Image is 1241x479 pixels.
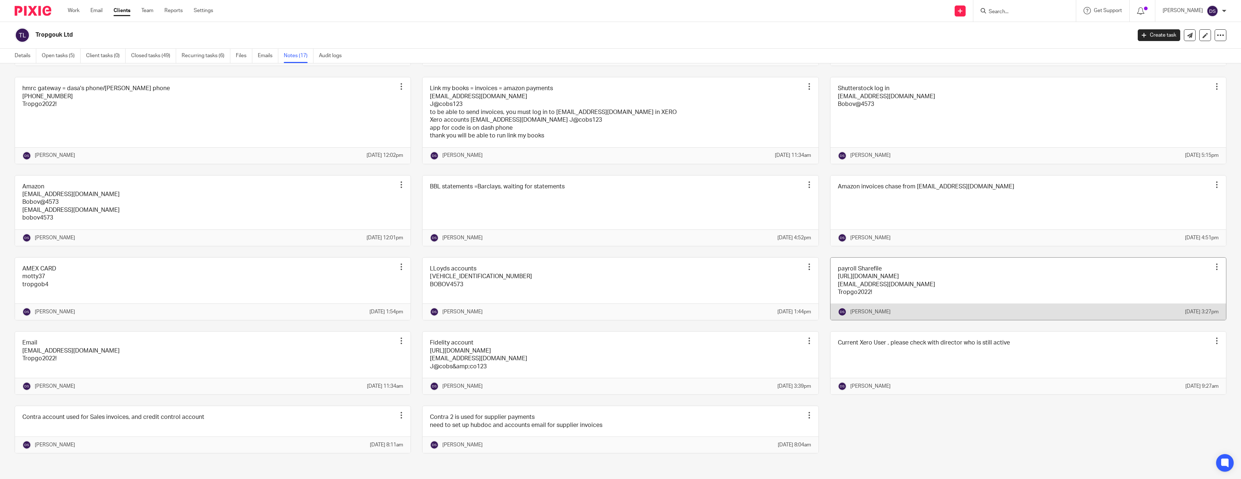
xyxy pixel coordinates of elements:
[22,382,31,391] img: svg%3E
[319,49,347,63] a: Audit logs
[86,49,126,63] a: Client tasks (0)
[367,234,403,242] p: [DATE] 12:01pm
[22,307,31,316] img: svg%3E
[35,234,75,242] p: [PERSON_NAME]
[442,234,483,242] p: [PERSON_NAME]
[1094,8,1122,13] span: Get Support
[850,152,891,159] p: [PERSON_NAME]
[36,31,909,39] h2: Tropgouk Ltd
[370,441,403,449] p: [DATE] 8:11am
[22,151,31,160] img: svg%3E
[988,9,1054,15] input: Search
[430,151,439,160] img: svg%3E
[35,441,75,449] p: [PERSON_NAME]
[850,308,891,316] p: [PERSON_NAME]
[22,233,31,242] img: svg%3E
[442,383,483,390] p: [PERSON_NAME]
[1185,152,1219,159] p: [DATE] 5:15pm
[838,151,847,160] img: svg%3E
[442,152,483,159] p: [PERSON_NAME]
[838,233,847,242] img: svg%3E
[194,7,213,14] a: Settings
[838,307,847,316] img: svg%3E
[367,152,403,159] p: [DATE] 12:02pm
[850,234,891,242] p: [PERSON_NAME]
[182,49,230,63] a: Recurring tasks (6)
[369,308,403,316] p: [DATE] 1:54pm
[777,308,811,316] p: [DATE] 1:44pm
[15,27,30,43] img: svg%3E
[367,383,403,390] p: [DATE] 11:34am
[35,383,75,390] p: [PERSON_NAME]
[15,6,51,16] img: Pixie
[284,49,313,63] a: Notes (17)
[430,307,439,316] img: svg%3E
[1185,383,1219,390] p: [DATE] 9:27am
[42,49,81,63] a: Open tasks (5)
[778,441,811,449] p: [DATE] 8:04am
[1185,234,1219,242] p: [DATE] 4:51pm
[777,383,811,390] p: [DATE] 3:39pm
[141,7,153,14] a: Team
[777,234,811,242] p: [DATE] 4:52pm
[775,152,811,159] p: [DATE] 11:34am
[1163,7,1203,14] p: [PERSON_NAME]
[1138,29,1180,41] a: Create task
[1207,5,1218,17] img: svg%3E
[22,441,31,449] img: svg%3E
[15,49,36,63] a: Details
[430,441,439,449] img: svg%3E
[430,233,439,242] img: svg%3E
[164,7,183,14] a: Reports
[838,382,847,391] img: svg%3E
[131,49,176,63] a: Closed tasks (49)
[850,383,891,390] p: [PERSON_NAME]
[1185,308,1219,316] p: [DATE] 3:27pm
[35,152,75,159] p: [PERSON_NAME]
[442,441,483,449] p: [PERSON_NAME]
[114,7,130,14] a: Clients
[258,49,278,63] a: Emails
[90,7,103,14] a: Email
[68,7,79,14] a: Work
[442,308,483,316] p: [PERSON_NAME]
[35,308,75,316] p: [PERSON_NAME]
[430,382,439,391] img: svg%3E
[236,49,252,63] a: Files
